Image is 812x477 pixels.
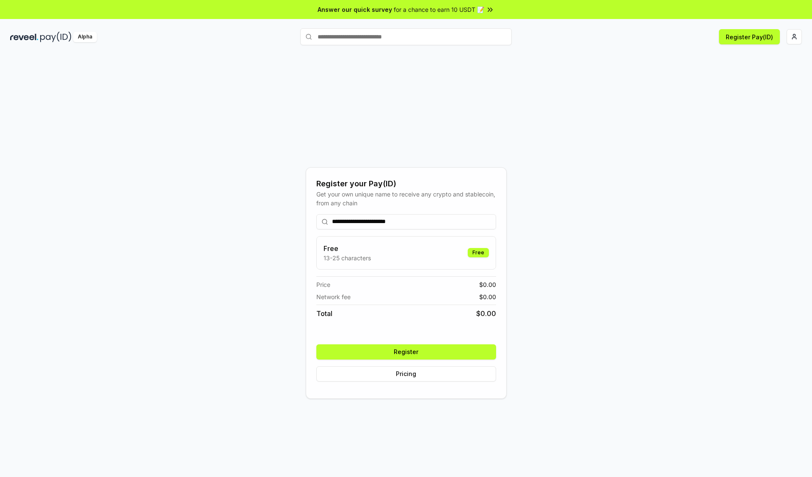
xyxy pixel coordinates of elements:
[468,248,489,257] div: Free
[394,5,484,14] span: for a chance to earn 10 USDT 📝
[10,32,38,42] img: reveel_dark
[318,5,392,14] span: Answer our quick survey
[476,308,496,319] span: $ 0.00
[316,280,330,289] span: Price
[316,344,496,360] button: Register
[316,190,496,207] div: Get your own unique name to receive any crypto and stablecoin, from any chain
[316,308,332,319] span: Total
[324,243,371,253] h3: Free
[316,292,351,301] span: Network fee
[479,280,496,289] span: $ 0.00
[479,292,496,301] span: $ 0.00
[40,32,71,42] img: pay_id
[324,253,371,262] p: 13-25 characters
[73,32,97,42] div: Alpha
[316,178,496,190] div: Register your Pay(ID)
[316,366,496,382] button: Pricing
[719,29,780,44] button: Register Pay(ID)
